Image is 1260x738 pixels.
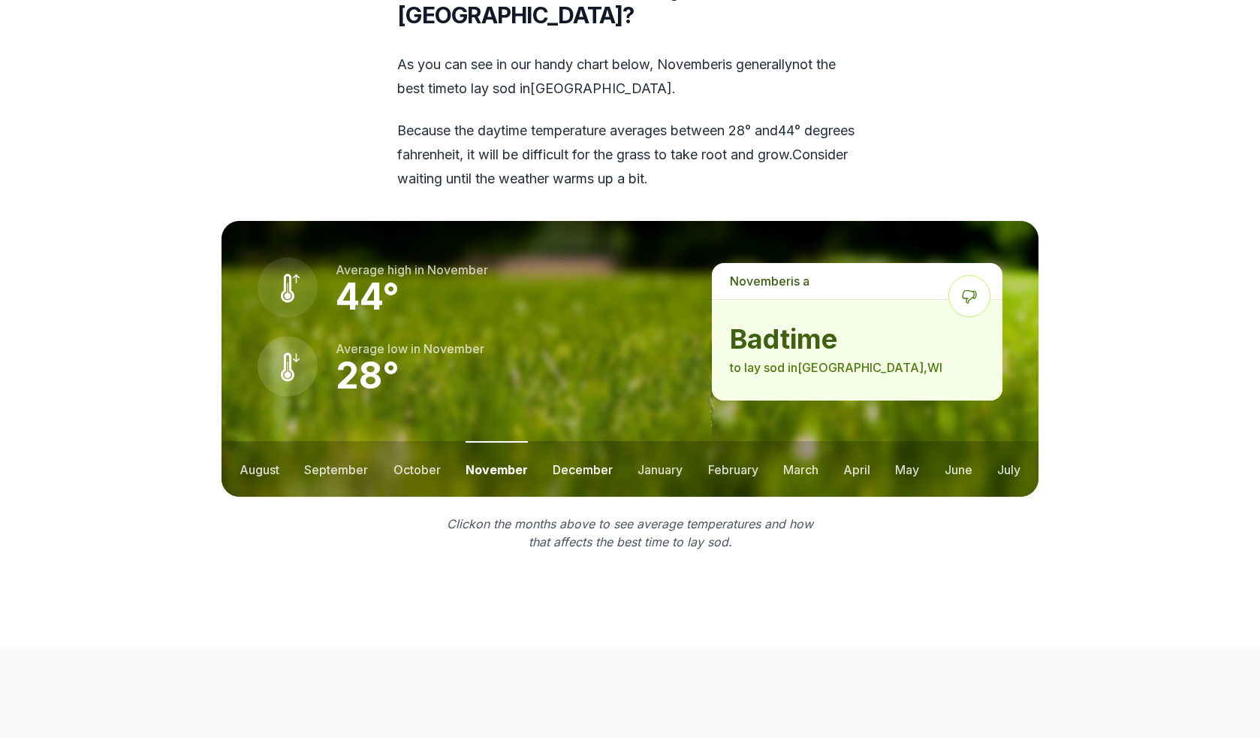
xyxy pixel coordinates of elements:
p: Click on the months above to see average temperatures and how that affects the best time to lay sod. [438,515,822,551]
button: july [997,441,1020,497]
span: november [657,56,722,72]
button: october [393,441,441,497]
strong: bad time [730,324,984,354]
p: Average low in [336,340,484,358]
div: As you can see in our handy chart below, is generally not the best time to lay sod in [GEOGRAPHIC... [397,53,863,191]
button: september [304,441,368,497]
button: may [895,441,919,497]
p: Because the daytime temperature averages between 28 ° and 44 ° degrees fahrenheit, it will be dif... [397,119,863,191]
button: november [466,441,528,497]
p: to lay sod in [GEOGRAPHIC_DATA] , WI [730,358,984,377]
span: november [427,262,488,277]
button: march [783,441,818,497]
button: august [240,441,279,497]
p: is a [712,263,1002,299]
button: june [945,441,972,497]
span: november [730,274,791,289]
span: november [424,341,484,356]
button: february [708,441,758,497]
button: january [638,441,683,497]
button: april [843,441,870,497]
button: december [553,441,613,497]
strong: 28 ° [336,353,399,398]
p: Average high in [336,261,488,279]
strong: 44 ° [336,274,399,319]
